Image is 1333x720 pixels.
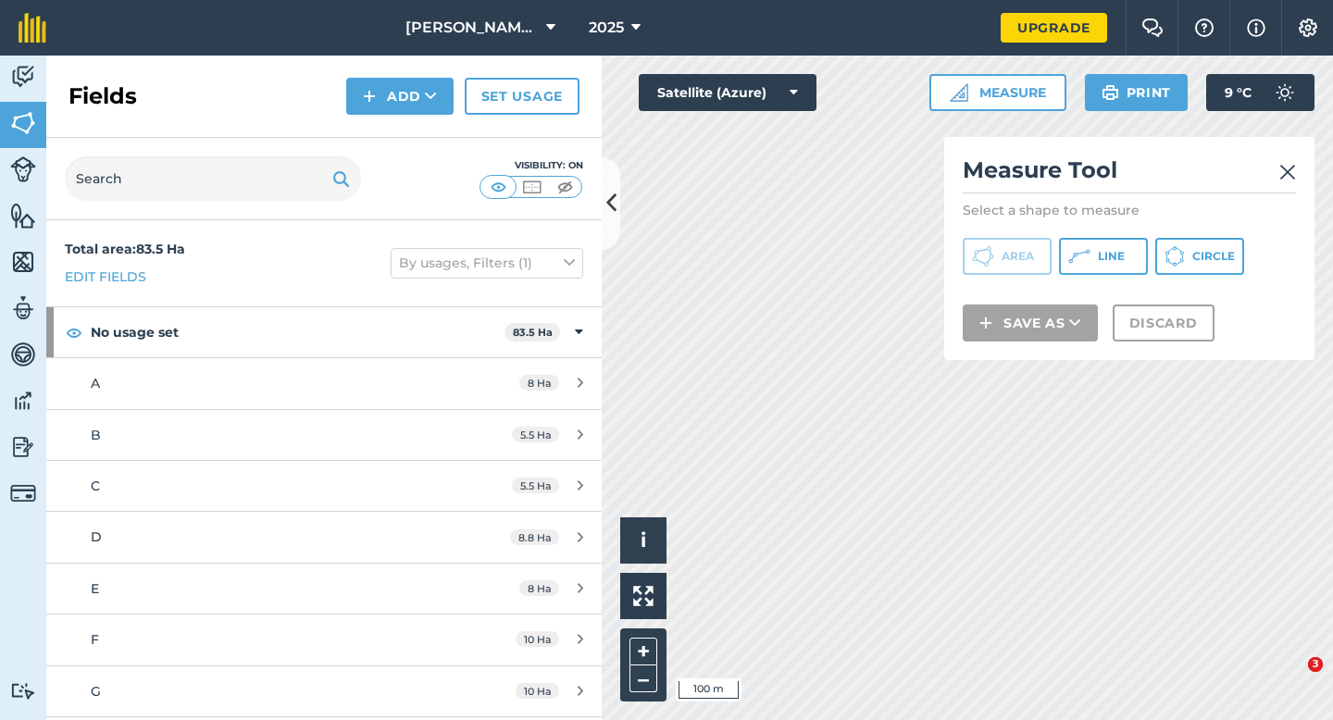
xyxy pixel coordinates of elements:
[10,433,36,461] img: svg+xml;base64,PD94bWwgdmVyc2lvbj0iMS4wIiBlbmNvZGluZz0idXRmLTgiPz4KPCEtLSBHZW5lcmF0b3I6IEFkb2JlIE...
[487,178,510,196] img: svg+xml;base64,PHN2ZyB4bWxucz0iaHR0cDovL3d3dy53My5vcmcvMjAwMC9zdmciIHdpZHRoPSI1MCIgaGVpZ2h0PSI0MC...
[1102,81,1119,104] img: svg+xml;base64,PHN2ZyB4bWxucz0iaHR0cDovL3d3dy53My5vcmcvMjAwMC9zdmciIHdpZHRoPSIxOSIgaGVpZ2h0PSIyNC...
[1113,304,1215,341] button: Discard
[10,387,36,415] img: svg+xml;base64,PD94bWwgdmVyc2lvbj0iMS4wIiBlbmNvZGluZz0idXRmLTgiPz4KPCEtLSBHZW5lcmF0b3I6IEFkb2JlIE...
[979,312,992,334] img: svg+xml;base64,PHN2ZyB4bWxucz0iaHR0cDovL3d3dy53My5vcmcvMjAwMC9zdmciIHdpZHRoPSIxNCIgaGVpZ2h0PSIyNC...
[65,267,146,287] a: Edit fields
[66,321,82,343] img: svg+xml;base64,PHN2ZyB4bWxucz0iaHR0cDovL3d3dy53My5vcmcvMjAwMC9zdmciIHdpZHRoPSIxOCIgaGVpZ2h0PSIyNC...
[589,17,624,39] span: 2025
[516,631,559,647] span: 10 Ha
[363,85,376,107] img: svg+xml;base64,PHN2ZyB4bWxucz0iaHR0cDovL3d3dy53My5vcmcvMjAwMC9zdmciIHdpZHRoPSIxNCIgaGVpZ2h0PSIyNC...
[91,683,101,700] span: G
[1192,249,1235,264] span: Circle
[641,528,646,552] span: i
[639,74,816,111] button: Satellite (Azure)
[10,202,36,230] img: svg+xml;base64,PHN2ZyB4bWxucz0iaHR0cDovL3d3dy53My5vcmcvMjAwMC9zdmciIHdpZHRoPSI1NiIgaGVpZ2h0PSI2MC...
[46,307,602,357] div: No usage set83.5 Ha
[1085,74,1189,111] button: Print
[1279,161,1296,183] img: svg+xml;base64,PHN2ZyB4bWxucz0iaHR0cDovL3d3dy53My5vcmcvMjAwMC9zdmciIHdpZHRoPSIyMiIgaGVpZ2h0PSIzMC...
[1247,17,1265,39] img: svg+xml;base64,PHN2ZyB4bWxucz0iaHR0cDovL3d3dy53My5vcmcvMjAwMC9zdmciIHdpZHRoPSIxNyIgaGVpZ2h0PSIxNy...
[1001,13,1107,43] a: Upgrade
[91,528,102,545] span: D
[519,375,559,391] span: 8 Ha
[91,631,99,648] span: F
[19,13,46,43] img: fieldmargin Logo
[10,341,36,368] img: svg+xml;base64,PD94bWwgdmVyc2lvbj0iMS4wIiBlbmNvZGluZz0idXRmLTgiPz4KPCEtLSBHZW5lcmF0b3I6IEFkb2JlIE...
[10,294,36,322] img: svg+xml;base64,PD94bWwgdmVyc2lvbj0iMS4wIiBlbmNvZGluZz0idXRmLTgiPz4KPCEtLSBHZW5lcmF0b3I6IEFkb2JlIE...
[480,158,583,173] div: Visibility: On
[91,478,100,494] span: C
[391,248,583,278] button: By usages, Filters (1)
[91,427,101,443] span: B
[46,461,602,511] a: C5.5 Ha
[69,81,137,111] h2: Fields
[629,638,657,665] button: +
[513,326,553,339] strong: 83.5 Ha
[1141,19,1164,37] img: Two speech bubbles overlapping with the left bubble in the forefront
[1297,19,1319,37] img: A cog icon
[633,586,654,606] img: Four arrows, one pointing top left, one top right, one bottom right and the last bottom left
[405,17,539,39] span: [PERSON_NAME] & Sons Farming
[963,238,1052,275] button: Area
[1098,249,1125,264] span: Line
[554,178,577,196] img: svg+xml;base64,PHN2ZyB4bWxucz0iaHR0cDovL3d3dy53My5vcmcvMjAwMC9zdmciIHdpZHRoPSI1MCIgaGVpZ2h0PSI0MC...
[91,307,505,357] strong: No usage set
[963,304,1098,341] button: Save as
[1270,657,1314,701] iframe: Intercom live chat
[10,63,36,91] img: svg+xml;base64,PD94bWwgdmVyc2lvbj0iMS4wIiBlbmNvZGluZz0idXRmLTgiPz4KPCEtLSBHZW5lcmF0b3I6IEFkb2JlIE...
[1266,74,1303,111] img: svg+xml;base64,PD94bWwgdmVyc2lvbj0iMS4wIiBlbmNvZGluZz0idXRmLTgiPz4KPCEtLSBHZW5lcmF0b3I6IEFkb2JlIE...
[1308,657,1323,672] span: 3
[519,580,559,596] span: 8 Ha
[332,168,350,190] img: svg+xml;base64,PHN2ZyB4bWxucz0iaHR0cDovL3d3dy53My5vcmcvMjAwMC9zdmciIHdpZHRoPSIxOSIgaGVpZ2h0PSIyNC...
[46,564,602,614] a: E8 Ha
[1225,74,1252,111] span: 9 ° C
[46,666,602,716] a: G10 Ha
[10,480,36,506] img: svg+xml;base64,PD94bWwgdmVyc2lvbj0iMS4wIiBlbmNvZGluZz0idXRmLTgiPz4KPCEtLSBHZW5lcmF0b3I6IEFkb2JlIE...
[510,529,559,545] span: 8.8 Ha
[512,478,559,493] span: 5.5 Ha
[1193,19,1215,37] img: A question mark icon
[46,512,602,562] a: D8.8 Ha
[10,109,36,137] img: svg+xml;base64,PHN2ZyB4bWxucz0iaHR0cDovL3d3dy53My5vcmcvMjAwMC9zdmciIHdpZHRoPSI1NiIgaGVpZ2h0PSI2MC...
[46,614,602,664] a: F10 Ha
[10,156,36,182] img: svg+xml;base64,PD94bWwgdmVyc2lvbj0iMS4wIiBlbmNvZGluZz0idXRmLTgiPz4KPCEtLSBHZW5lcmF0b3I6IEFkb2JlIE...
[346,78,454,115] button: Add
[512,427,559,442] span: 5.5 Ha
[46,358,602,408] a: A8 Ha
[629,665,657,692] button: –
[1155,238,1244,275] button: Circle
[10,682,36,700] img: svg+xml;base64,PD94bWwgdmVyc2lvbj0iMS4wIiBlbmNvZGluZz0idXRmLTgiPz4KPCEtLSBHZW5lcmF0b3I6IEFkb2JlIE...
[950,83,968,102] img: Ruler icon
[520,178,543,196] img: svg+xml;base64,PHN2ZyB4bWxucz0iaHR0cDovL3d3dy53My5vcmcvMjAwMC9zdmciIHdpZHRoPSI1MCIgaGVpZ2h0PSI0MC...
[1002,249,1034,264] span: Area
[91,580,99,597] span: E
[10,248,36,276] img: svg+xml;base64,PHN2ZyB4bWxucz0iaHR0cDovL3d3dy53My5vcmcvMjAwMC9zdmciIHdpZHRoPSI1NiIgaGVpZ2h0PSI2MC...
[929,74,1066,111] button: Measure
[1206,74,1314,111] button: 9 °C
[65,156,361,201] input: Search
[963,155,1296,193] h2: Measure Tool
[963,201,1296,219] p: Select a shape to measure
[46,410,602,460] a: B5.5 Ha
[620,517,666,564] button: i
[91,375,100,391] span: A
[1059,238,1148,275] button: Line
[65,241,185,257] strong: Total area : 83.5 Ha
[516,683,559,699] span: 10 Ha
[465,78,579,115] a: Set usage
